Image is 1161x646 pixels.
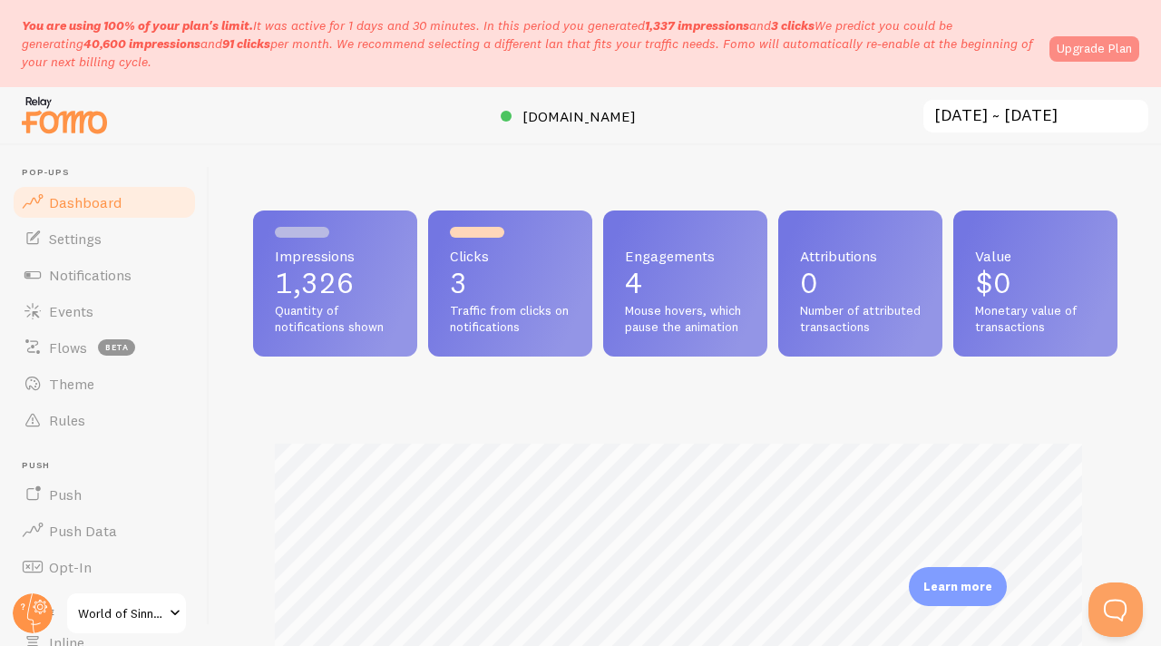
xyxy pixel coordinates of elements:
span: Dashboard [49,193,122,211]
span: Theme [49,375,94,393]
span: Rules [49,411,85,429]
span: beta [98,339,135,356]
span: Impressions [275,249,395,263]
span: Monetary value of transactions [975,303,1096,335]
span: Attributions [800,249,921,263]
span: Notifications [49,266,132,284]
p: Learn more [923,578,992,595]
span: Number of attributed transactions [800,303,921,335]
span: Flows [49,338,87,357]
p: 0 [800,269,921,298]
a: World of Sinners [65,592,188,635]
b: 91 clicks [222,35,270,52]
p: 3 [450,269,571,298]
a: Upgrade Plan [1049,36,1139,62]
span: $0 [975,265,1011,300]
a: Events [11,293,198,329]
span: and [645,17,815,34]
span: Quantity of notifications shown [275,303,395,335]
span: Push [22,460,198,472]
b: 3 clicks [771,17,815,34]
span: Push [49,485,82,504]
a: Opt-In [11,549,198,585]
span: Clicks [450,249,571,263]
span: Push Data [49,522,117,540]
span: Settings [49,230,102,248]
p: 4 [625,269,746,298]
span: Events [49,302,93,320]
b: 40,600 impressions [83,35,200,52]
img: fomo-relay-logo-orange.svg [19,92,110,138]
div: Learn more [909,567,1007,606]
span: World of Sinners [78,602,164,624]
p: It was active for 1 days and 30 minutes. In this period you generated We predict you could be gen... [22,16,1039,71]
span: Mouse hovers, which pause the animation [625,303,746,335]
span: Pop-ups [22,167,198,179]
a: Flows beta [11,329,198,366]
a: Push Data [11,513,198,549]
span: and [83,35,270,52]
span: Value [975,249,1096,263]
span: You are using 100% of your plan's limit. [22,17,253,34]
span: Engagements [625,249,746,263]
a: Dashboard [11,184,198,220]
a: Rules [11,402,198,438]
iframe: Help Scout Beacon - Open [1088,582,1143,637]
a: Notifications [11,257,198,293]
b: 1,337 impressions [645,17,749,34]
span: Opt-In [49,558,92,576]
a: Theme [11,366,198,402]
a: Push [11,476,198,513]
a: Settings [11,220,198,257]
p: 1,326 [275,269,395,298]
span: Traffic from clicks on notifications [450,303,571,335]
